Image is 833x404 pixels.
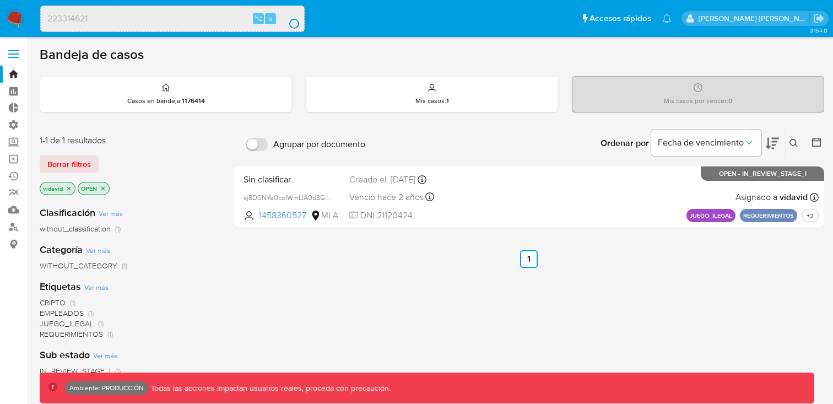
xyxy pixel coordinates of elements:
span: s [269,13,272,24]
a: Notificaciones [662,14,672,23]
p: victor.david@mercadolibre.com.co [699,13,810,24]
button: search-icon [278,11,300,26]
p: Todas las acciones impactan usuarios reales, proceda con precaución. [148,383,391,394]
p: Ambiente: PRODUCCIÓN [69,386,144,390]
input: Buscar usuario o caso... [41,12,304,26]
span: ⌥ [255,13,263,24]
a: Salir [813,13,825,24]
span: Accesos rápidos [589,13,651,24]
